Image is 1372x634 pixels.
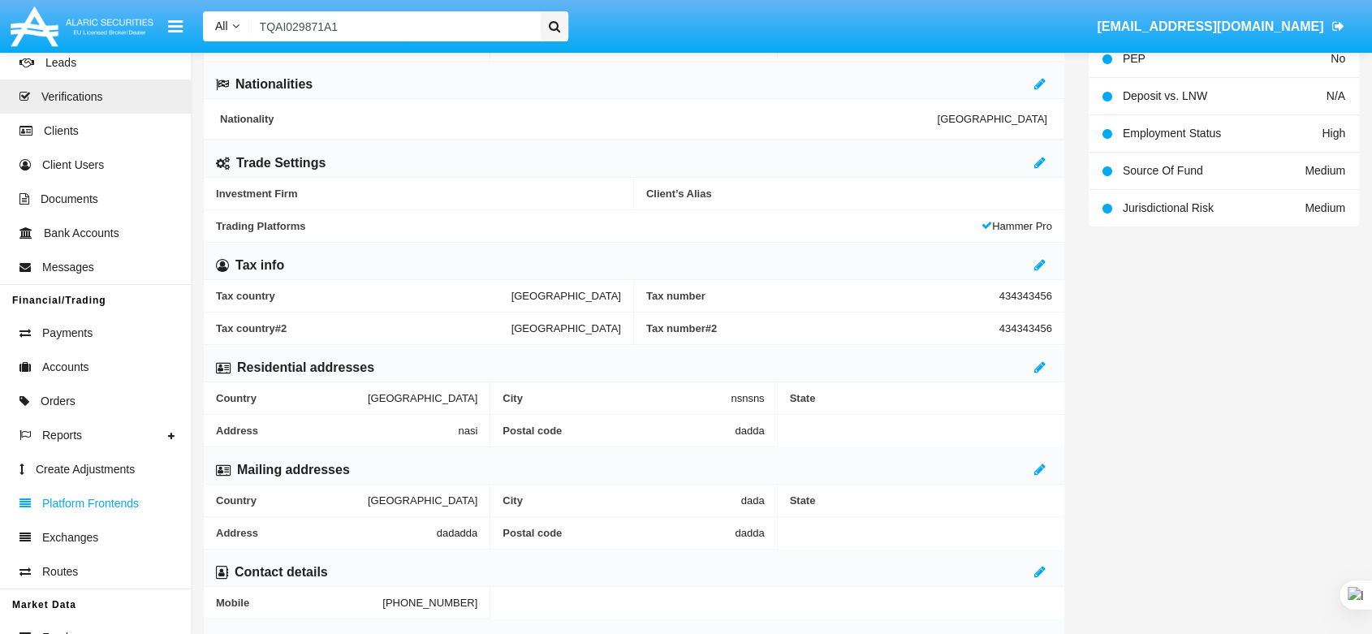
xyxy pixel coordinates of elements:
span: dada [741,494,765,507]
span: PEP [1123,52,1145,65]
span: Client Users [42,157,104,174]
span: [PHONE_NUMBER] [382,597,477,609]
span: N/A [1327,89,1345,102]
span: Hammer Pro [982,220,1052,232]
a: All [203,18,252,35]
span: Postal code [503,527,735,539]
span: Exchanges [42,529,98,546]
span: dadda [735,527,764,539]
span: Employment Status [1123,127,1221,140]
span: Country [216,494,368,507]
span: Routes [42,563,78,580]
span: Medium [1305,201,1345,214]
h6: Mailing addresses [237,461,350,479]
span: Mobile [216,597,382,609]
span: Documents [41,191,98,208]
span: City [503,494,740,507]
span: Payments [42,325,93,342]
span: State [790,392,1052,404]
span: Jurisdictional Risk [1123,201,1214,214]
span: Deposit vs. LNW [1123,89,1207,102]
h6: Contact details [235,563,328,581]
span: [GEOGRAPHIC_DATA] [937,113,1046,125]
h6: Tax info [235,257,284,274]
span: Trading Platforms [216,220,982,232]
span: Investment Firm [216,188,621,200]
span: Client’s Alias [646,188,1052,200]
span: Tax number #2 [646,322,999,334]
span: Reports [42,427,82,444]
span: Verifications [41,88,102,106]
a: [EMAIL_ADDRESS][DOMAIN_NAME] [1089,4,1352,50]
span: Tax country [216,290,511,302]
span: Clients [44,123,79,140]
span: [GEOGRAPHIC_DATA] [511,290,621,302]
span: Messages [42,259,94,276]
span: State [790,494,1052,507]
span: [GEOGRAPHIC_DATA] [368,494,477,507]
h6: Residential addresses [237,359,374,377]
span: Create Adjustments [36,461,135,478]
span: Platform Frontends [42,495,139,512]
h6: Nationalities [235,75,313,93]
input: Search [252,11,535,41]
span: Country [216,392,368,404]
span: Orders [41,393,76,410]
span: dadda [735,425,764,437]
span: Nationality [220,113,937,125]
h6: Trade Settings [236,154,326,172]
span: nasi [458,425,477,437]
span: High [1322,127,1345,140]
span: dadadda [437,527,478,539]
span: No [1331,52,1345,65]
span: Address [216,425,458,437]
span: Leads [45,54,76,71]
span: City [503,392,731,404]
span: nsnsns [731,392,764,404]
span: Medium [1305,164,1345,177]
span: 434343456 [999,322,1052,334]
span: Bank Accounts [44,225,119,242]
span: Accounts [42,359,89,376]
span: All [215,19,228,32]
img: Logo image [8,2,156,50]
span: [EMAIL_ADDRESS][DOMAIN_NAME] [1097,19,1323,33]
span: Postal code [503,425,735,437]
span: 434343456 [999,290,1052,302]
span: [GEOGRAPHIC_DATA] [511,322,621,334]
span: Tax number [646,290,999,302]
span: Source Of Fund [1123,164,1203,177]
span: [GEOGRAPHIC_DATA] [368,392,477,404]
span: Address [216,527,437,539]
span: Tax country #2 [216,322,511,334]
